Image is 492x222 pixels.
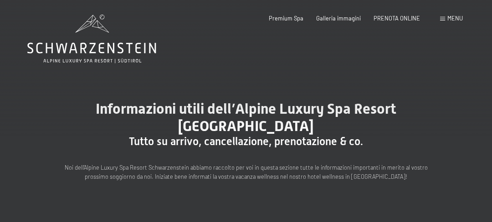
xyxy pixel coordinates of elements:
a: PRENOTA ONLINE [374,15,420,22]
p: Noi dell’Alpine Luxury Spa Resort Schwarzenstein abbiamo raccolto per voi in questa sezione tutte... [64,163,428,182]
a: Galleria immagini [316,15,361,22]
a: Premium Spa [269,15,303,22]
span: Menu [447,15,463,22]
span: Informazioni utili dell’Alpine Luxury Spa Resort [GEOGRAPHIC_DATA] [96,100,396,135]
span: Tutto su arrivo, cancellazione, prenotazione & co. [129,135,363,148]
